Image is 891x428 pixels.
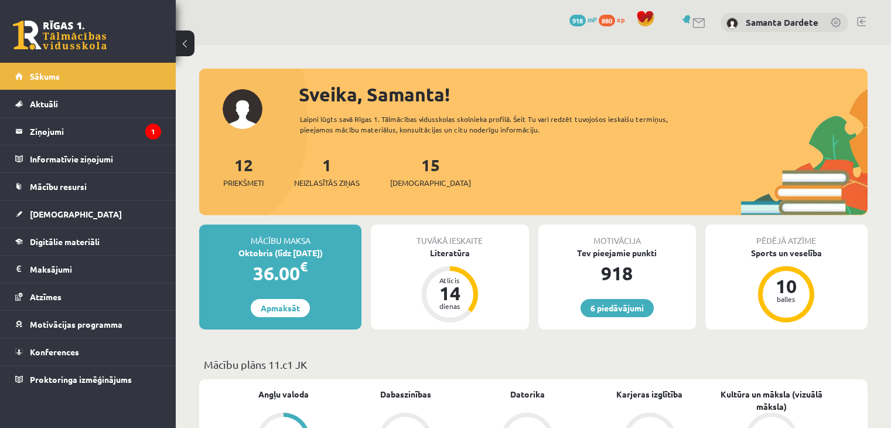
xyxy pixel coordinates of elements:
span: xp [617,15,624,24]
span: Sākums [30,71,60,81]
div: dienas [432,303,467,310]
div: Pēdējā atzīme [705,225,868,247]
a: Karjeras izglītība [616,388,682,400]
span: 918 [569,15,586,26]
a: Angļu valoda [258,388,309,400]
a: Apmaksāt [251,299,310,317]
legend: Maksājumi [30,256,161,283]
a: 880 xp [599,15,630,24]
div: Atlicis [432,277,467,284]
a: [DEMOGRAPHIC_DATA] [15,201,161,227]
a: 15[DEMOGRAPHIC_DATA] [390,154,471,189]
i: 1 [145,124,161,140]
div: Sports un veselība [705,247,868,259]
div: Sveika, Samanta! [299,80,868,108]
a: Informatīvie ziņojumi [15,145,161,172]
span: Atzīmes [30,291,62,302]
a: Atzīmes [15,283,161,310]
div: Mācību maksa [199,225,361,247]
a: 12Priekšmeti [223,154,264,189]
span: Priekšmeti [223,177,264,189]
a: Sports un veselība 10 balles [705,247,868,324]
a: Mācību resursi [15,173,161,200]
a: Samanta Dardete [746,16,818,28]
a: 1Neizlasītās ziņas [294,154,360,189]
a: Digitālie materiāli [15,228,161,255]
div: 10 [769,277,804,295]
a: Konferences [15,338,161,365]
a: Maksājumi [15,256,161,283]
a: 918 mP [569,15,597,24]
a: Ziņojumi1 [15,118,161,145]
span: Proktoringa izmēģinājums [30,374,132,385]
a: Motivācijas programma [15,311,161,338]
div: 918 [538,259,696,287]
legend: Informatīvie ziņojumi [30,145,161,172]
a: Datorika [510,388,545,400]
span: Digitālie materiāli [30,236,100,247]
a: Sākums [15,63,161,90]
a: Kultūra un māksla (vizuālā māksla) [711,388,832,413]
legend: Ziņojumi [30,118,161,145]
span: Motivācijas programma [30,319,122,330]
span: € [300,258,308,275]
div: Tev pieejamie punkti [538,247,696,259]
span: [DEMOGRAPHIC_DATA] [30,209,122,219]
div: 14 [432,284,467,303]
a: Dabaszinības [380,388,431,400]
span: mP [588,15,597,24]
a: Literatūra Atlicis 14 dienas [371,247,528,324]
a: 6 piedāvājumi [581,299,654,317]
div: Tuvākā ieskaite [371,225,528,247]
a: Proktoringa izmēģinājums [15,366,161,393]
span: Aktuāli [30,98,58,109]
span: Konferences [30,347,79,357]
div: Literatūra [371,247,528,259]
div: Oktobris (līdz [DATE]) [199,247,361,259]
span: [DEMOGRAPHIC_DATA] [390,177,471,189]
div: balles [769,295,804,303]
img: Samanta Dardete [726,18,738,29]
span: Mācību resursi [30,181,87,192]
a: Rīgas 1. Tālmācības vidusskola [13,21,107,50]
span: Neizlasītās ziņas [294,177,360,189]
p: Mācību plāns 11.c1 JK [204,356,863,372]
div: 36.00 [199,259,361,287]
div: Motivācija [538,225,696,247]
a: Aktuāli [15,90,161,117]
span: 880 [599,15,615,26]
div: Laipni lūgts savā Rīgas 1. Tālmācības vidusskolas skolnieka profilā. Šeit Tu vari redzēt tuvojošo... [300,114,701,135]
